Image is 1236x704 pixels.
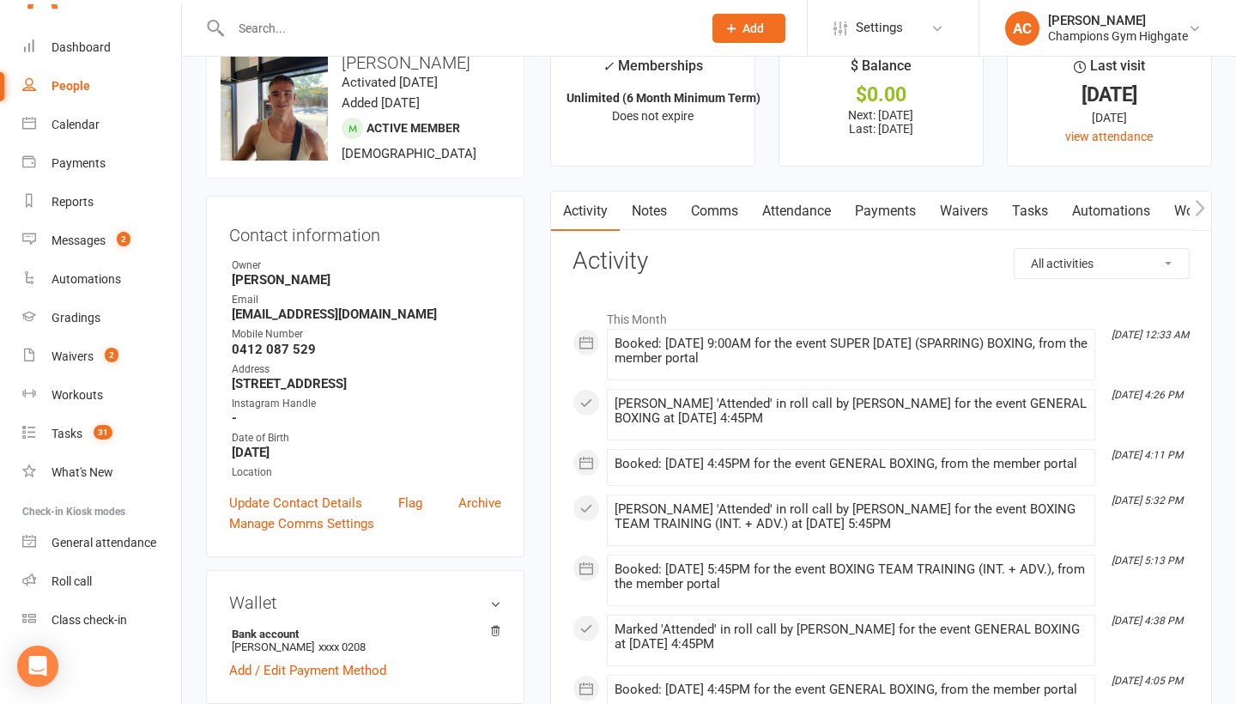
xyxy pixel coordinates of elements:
[367,121,460,135] span: Active member
[229,493,362,513] a: Update Contact Details
[51,536,156,549] div: General attendance
[229,219,501,245] h3: Contact information
[22,67,181,106] a: People
[615,457,1088,471] div: Booked: [DATE] 4:45PM for the event GENERAL BOXING, from the member portal
[851,55,912,86] div: $ Balance
[22,106,181,144] a: Calendar
[51,156,106,170] div: Payments
[795,108,967,136] p: Next: [DATE] Last: [DATE]
[342,95,420,111] time: Added [DATE]
[232,342,501,357] strong: 0412 087 529
[615,502,1088,531] div: [PERSON_NAME] 'Attended' in roll call by [PERSON_NAME] for the event BOXING TEAM TRAINING (INT. +...
[22,28,181,67] a: Dashboard
[22,562,181,601] a: Roll call
[51,311,100,325] div: Gradings
[573,248,1190,275] h3: Activity
[229,593,501,612] h3: Wallet
[22,222,181,260] a: Messages 2
[51,574,92,588] div: Roll call
[22,337,181,376] a: Waivers 2
[603,58,614,75] i: ✓
[22,524,181,562] a: General attendance kiosk mode
[229,513,374,534] a: Manage Comms Settings
[1048,13,1188,28] div: [PERSON_NAME]
[458,493,501,513] a: Archive
[232,410,501,426] strong: -
[1112,615,1183,627] i: [DATE] 4:38 PM
[615,562,1088,592] div: Booked: [DATE] 5:45PM for the event BOXING TEAM TRAINING (INT. + ADV.), from the member portal
[117,232,130,246] span: 2
[1112,329,1189,341] i: [DATE] 12:33 AM
[795,86,967,104] div: $0.00
[51,349,94,363] div: Waivers
[22,376,181,415] a: Workouts
[398,493,422,513] a: Flag
[566,91,760,105] strong: Unlimited (6 Month Minimum Term)
[615,397,1088,426] div: [PERSON_NAME] 'Attended' in roll call by [PERSON_NAME] for the event GENERAL BOXING at [DATE] 4:45PM
[232,292,501,308] div: Email
[1023,108,1196,127] div: [DATE]
[229,625,501,656] li: [PERSON_NAME]
[22,144,181,183] a: Payments
[232,430,501,446] div: Date of Birth
[105,348,118,362] span: 2
[22,183,181,222] a: Reports
[22,453,181,492] a: What's New
[232,258,501,274] div: Owner
[1112,555,1183,567] i: [DATE] 5:13 PM
[615,337,1088,366] div: Booked: [DATE] 9:00AM for the event SUPER [DATE] (SPARRING) BOXING, from the member portal
[22,415,181,453] a: Tasks 31
[51,79,90,93] div: People
[51,427,82,440] div: Tasks
[1000,191,1060,231] a: Tasks
[1065,130,1153,143] a: view attendance
[318,640,366,653] span: xxxx 0208
[51,234,106,247] div: Messages
[615,622,1088,652] div: Marked 'Attended' in roll call by [PERSON_NAME] for the event GENERAL BOXING at [DATE] 4:45PM
[342,146,476,161] span: [DEMOGRAPHIC_DATA]
[51,40,111,54] div: Dashboard
[1112,389,1183,401] i: [DATE] 4:26 PM
[1005,11,1039,46] div: AC
[620,191,679,231] a: Notes
[612,109,694,123] span: Does not expire
[742,21,764,35] span: Add
[51,118,100,131] div: Calendar
[51,272,121,286] div: Automations
[232,361,501,378] div: Address
[226,16,690,40] input: Search...
[573,301,1190,329] li: This Month
[232,272,501,288] strong: [PERSON_NAME]
[551,191,620,231] a: Activity
[712,14,785,43] button: Add
[17,646,58,687] div: Open Intercom Messenger
[1112,675,1183,687] i: [DATE] 4:05 PM
[232,306,501,322] strong: [EMAIL_ADDRESS][DOMAIN_NAME]
[232,376,501,391] strong: [STREET_ADDRESS]
[232,396,501,412] div: Instagram Handle
[1074,55,1145,86] div: Last visit
[51,465,113,479] div: What's New
[232,326,501,343] div: Mobile Number
[232,628,493,640] strong: Bank account
[51,613,127,627] div: Class check-in
[1048,28,1188,44] div: Champions Gym Highgate
[856,9,903,47] span: Settings
[221,53,328,161] img: image1738916805.png
[679,191,750,231] a: Comms
[1112,495,1183,507] i: [DATE] 5:32 PM
[94,425,112,440] span: 31
[1060,191,1162,231] a: Automations
[221,53,510,72] h3: [PERSON_NAME]
[51,195,94,209] div: Reports
[928,191,1000,231] a: Waivers
[232,445,501,460] strong: [DATE]
[22,601,181,640] a: Class kiosk mode
[603,55,703,87] div: Memberships
[22,260,181,299] a: Automations
[1023,86,1196,104] div: [DATE]
[342,75,438,90] time: Activated [DATE]
[51,388,103,402] div: Workouts
[229,660,386,681] a: Add / Edit Payment Method
[232,464,501,481] div: Location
